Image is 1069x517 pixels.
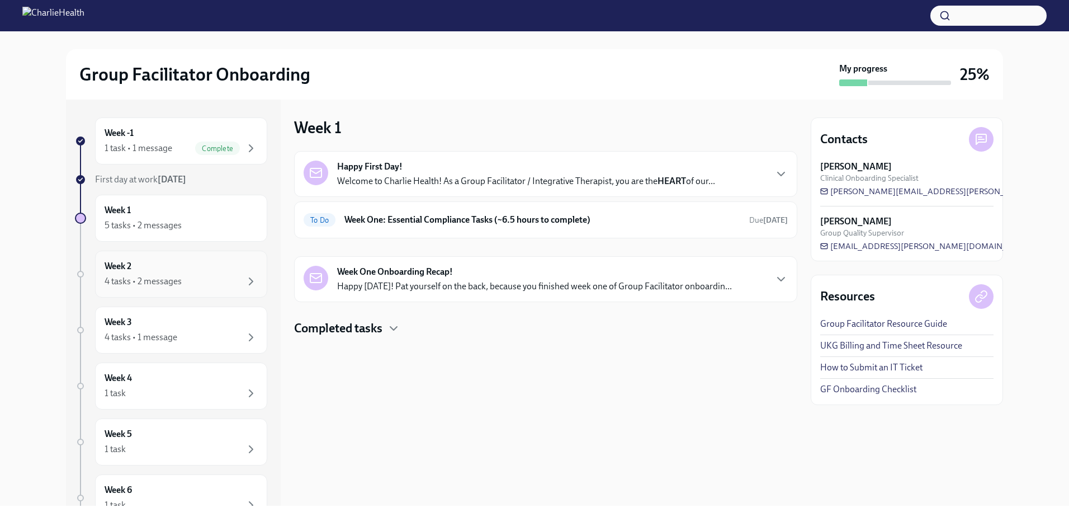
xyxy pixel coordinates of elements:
[960,64,990,84] h3: 25%
[158,174,186,185] strong: [DATE]
[75,195,267,242] a: Week 15 tasks • 2 messages
[105,316,132,328] h6: Week 3
[763,215,788,225] strong: [DATE]
[294,320,797,337] div: Completed tasks
[337,161,403,173] strong: Happy First Day!
[195,144,240,153] span: Complete
[105,142,172,154] div: 1 task • 1 message
[337,280,732,293] p: Happy [DATE]! Pat yourself on the back, because you finished week one of Group Facilitator onboar...
[337,266,453,278] strong: Week One Onboarding Recap!
[839,63,887,75] strong: My progress
[75,363,267,410] a: Week 41 task
[105,204,131,217] h6: Week 1
[105,372,132,384] h6: Week 4
[75,173,267,186] a: First day at work[DATE]
[105,484,132,496] h6: Week 6
[749,215,788,225] span: August 25th, 2025 10:00
[105,260,131,272] h6: Week 2
[105,331,177,344] div: 4 tasks • 1 message
[304,216,335,224] span: To Do
[95,174,186,185] span: First day at work
[75,117,267,164] a: Week -11 task • 1 messageComplete
[820,318,947,330] a: Group Facilitator Resource Guide
[22,7,84,25] img: CharlieHealth
[105,443,126,455] div: 1 task
[75,251,267,298] a: Week 24 tasks • 2 messages
[79,63,310,86] h2: Group Facilitator Onboarding
[749,215,788,225] span: Due
[294,117,342,138] h3: Week 1
[105,275,182,288] div: 4 tasks • 2 messages
[105,387,126,399] div: 1 task
[658,176,686,186] strong: HEART
[75,419,267,466] a: Week 51 task
[105,219,182,232] div: 5 tasks • 2 messages
[344,214,740,226] h6: Week One: Essential Compliance Tasks (~6.5 hours to complete)
[105,428,132,440] h6: Week 5
[820,215,892,228] strong: [PERSON_NAME]
[75,307,267,354] a: Week 34 tasks • 1 message
[820,361,923,374] a: How to Submit an IT Ticket
[337,175,715,187] p: Welcome to Charlie Health! As a Group Facilitator / Integrative Therapist, you are the of our...
[820,228,904,238] span: Group Quality Supervisor
[820,241,1034,252] a: [EMAIL_ADDRESS][PERSON_NAME][DOMAIN_NAME]
[820,288,875,305] h4: Resources
[105,127,134,139] h6: Week -1
[820,173,919,184] span: Clinical Onboarding Specialist
[820,340,962,352] a: UKG Billing and Time Sheet Resource
[105,499,126,511] div: 1 task
[820,161,892,173] strong: [PERSON_NAME]
[820,383,916,396] a: GF Onboarding Checklist
[304,211,788,229] a: To DoWeek One: Essential Compliance Tasks (~6.5 hours to complete)Due[DATE]
[294,320,382,337] h4: Completed tasks
[820,131,868,148] h4: Contacts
